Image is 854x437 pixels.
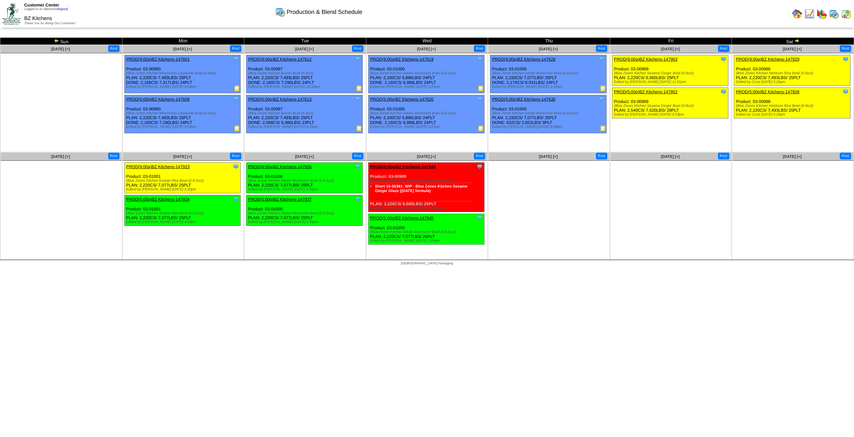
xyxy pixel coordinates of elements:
img: calendarprod.gif [829,9,839,19]
a: Short 15-50381: WIP - Blue Zones Kitchen Sesame Ginger Glaze ([DATE] formula) [375,184,468,193]
img: arrowleft.gif [54,38,59,43]
span: Customer Center [24,3,59,7]
div: (Blue Zones Kitchen Minestrone Casserole Bowl (6-9oz)) [126,71,241,75]
div: Product: 03-01001 PLAN: 2,220CS / 7,077LBS / 25PLT [124,195,241,226]
img: Production Report [356,85,362,91]
span: [DATE] [+] [539,154,558,159]
span: [DATE] [+] [51,47,70,51]
a: [DATE] [+] [661,154,680,159]
span: Thank You for Being Our Customer! [24,22,76,25]
div: (Blue Zones Kitchen Burrito Bowl (6-9oz)) [248,71,362,75]
td: Tue [244,38,366,45]
div: (Blue Zones Kitchen Minestrone Casserole Bowl (6-9oz)) [126,111,241,115]
span: Production & Blend Schedule [287,9,362,15]
img: home.gif [792,9,802,19]
div: Edited by [PERSON_NAME] [DATE] 3:15pm [492,85,606,89]
a: [DATE] [+] [783,154,802,159]
img: Tooltip [233,196,239,202]
a: [DATE] [+] [295,47,314,51]
img: Tooltip [842,56,849,62]
div: (Blue Zones Kitchen Korean Rice Bowl (6-8.5oz)) [126,179,241,183]
img: Tooltip [233,96,239,102]
div: Edited by [PERSON_NAME] [DATE] 5:45pm [248,220,362,224]
button: Print [840,153,851,159]
div: Edited by [PERSON_NAME] [DATE] 5:30pm [126,188,241,191]
button: Print [352,153,363,159]
a: [DATE] [+] [661,47,680,51]
div: (Blue Zones Kitchen Adobo Mushroom Bowl (6-8.5oz)) [370,111,484,115]
a: PROD(9:00a)BZ Kitchens-147923 [126,164,190,169]
td: Thu [488,38,610,45]
div: Product: 03-01000 PLAN: 2,220CS / 7,077LBS / 25PLT [246,195,363,226]
div: Edited by [PERSON_NAME] [DATE] 11:51pm [614,80,728,84]
img: Tooltip [476,215,483,221]
td: Fri [610,38,732,45]
a: PROD(5:00p)BZ Kitchens-147945 [370,216,434,220]
button: Print [352,45,363,52]
button: Print [718,153,729,159]
button: Print [108,45,120,52]
button: Print [596,153,607,159]
a: (logout) [57,7,68,11]
img: Tooltip [354,56,361,62]
a: [DATE] [+] [417,154,436,159]
div: Product: 03-00987 PLAN: 2,220CS / 7,493LBS / 25PLT DONE: 2,160CS / 7,290LBS / 24PLT [246,55,363,93]
button: Print [474,153,485,159]
div: (Blue Zones Kitchen Heirloom Rice Bowl (6-9oz)) [736,104,850,108]
div: Edited by [PERSON_NAME] [DATE] 3:04pm [370,239,484,243]
img: arrowright.gif [794,38,799,43]
div: (Blue Zones Kitchen Korean Rice Bowl (6-8.5oz)) [126,211,241,215]
img: Tooltip [354,96,361,102]
a: PROD(5:00p)BZ Kitchens-147924 [126,197,190,202]
a: [DATE] [+] [51,154,70,159]
span: [DATE] [+] [783,47,802,51]
div: Edited by [PERSON_NAME] [DATE] 4:18pm [126,220,241,224]
a: [DATE] [+] [539,47,558,51]
a: PROD(9:00a)BZ Kitchens-147936 [248,164,312,169]
img: Production Report [600,125,606,131]
div: Product: 03-00990 PLAN: 2,220CS / 7,493LBS / 25PLT DONE: 2,168CS / 7,317LBS / 24PLT [124,55,241,93]
td: Sat [732,38,854,45]
div: Product: 03-01000 PLAN: 2,220CS / 7,077LBS / 25PLT DONE: 832CS / 2,652LBS / 9PLT [490,95,607,133]
a: PROD(9:00a)BZ Kitchens-147619 [370,57,434,62]
a: PROD(5:00p)BZ Kitchens-147630 [492,97,556,102]
div: (Blue Zones Kitchen Sesame Ginger Bowl (6-8oz)) [614,71,728,75]
a: PROD(9:00a)BZ Kitchens-147628 [492,57,556,62]
a: PROD(9:00a)BZ Kitchens-147929 [736,57,799,62]
a: PROD(9:00a)BZ Kitchens-147903 [614,57,678,62]
button: Print [108,153,120,159]
div: Edited by [PERSON_NAME] [DATE] 10:16pm [248,85,362,89]
a: PROD(5:00p)BZ Kitchens-147952 [614,89,678,94]
a: [DATE] [+] [173,47,192,51]
div: Product: 03-01000 PLAN: 2,160CS / 6,886LBS / 24PLT DONE: 2,160CS / 6,886LBS / 24PLT [368,95,484,133]
a: PROD(5:00p)BZ Kitchens-147613 [248,97,312,102]
a: [DATE] [+] [295,154,314,159]
div: Product: 03-01000 PLAN: 2,160CS / 6,886LBS / 24PLT DONE: 2,160CS / 6,886LBS / 24PLT [368,55,484,93]
img: Tooltip [476,56,483,62]
div: Edited by [PERSON_NAME] [DATE] 5:21pm [370,85,484,89]
div: (Blue Zones Kitchen Adobo Mushroom Bowl (6-8.5oz)) [492,111,606,115]
button: Print [230,45,241,52]
button: Print [474,45,485,52]
img: Tooltip [354,196,361,202]
div: (Blue Zones Kitchen Adobo Mushroom Bowl (6-8.5oz)) [370,71,484,75]
button: Print [840,45,851,52]
img: Tooltip [720,88,727,95]
img: line_graph.gif [804,9,815,19]
div: Product: 03-00988 PLAN: 2,220CS / 7,493LBS / 25PLT [734,55,850,86]
div: (Blue Zones Kitchen Sesame Ginger Bowl (6-8oz)) [614,104,728,108]
img: Tooltip [476,163,483,170]
div: Product: 03-01000 PLAN: 2,220CS / 7,077LBS / 25PLT [368,214,484,245]
a: PROD(5:00p)BZ Kitchens-147937 [248,197,312,202]
div: Edited by [PERSON_NAME] [DATE] 4:13pm [248,125,362,129]
img: Tooltip [233,56,239,62]
a: PROD(5:00p)BZ Kitchens-147928 [736,89,799,94]
div: Edited by [PERSON_NAME] [DATE] 6:53pm [614,113,728,117]
div: Product: 03-00988 PLAN: 2,220CS / 7,493LBS / 25PLT [734,88,850,118]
